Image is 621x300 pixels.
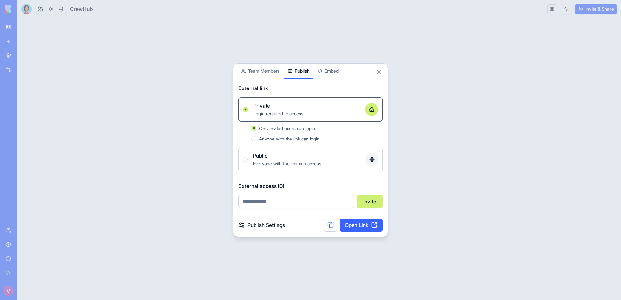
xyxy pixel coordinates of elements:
[251,136,256,141] button: Anyone with the link can login
[251,126,256,131] button: Only invited users can login
[259,126,315,131] span: Only invited users can login
[284,64,313,79] button: Publish
[238,182,383,190] span: External access (0)
[243,157,248,162] button: PublicEveryone with the link can access
[238,221,285,229] a: Publish Settings
[238,84,268,92] span: External link
[340,219,383,232] a: Open Link
[253,111,303,116] span: Login required to access
[237,64,284,79] button: Team Members
[253,152,267,160] span: Public
[259,136,320,141] span: Anyone with the link can login
[253,102,270,109] span: Private
[376,69,383,75] button: Close
[253,161,321,166] span: Everyone with the link can access
[357,195,383,208] button: Invite
[313,64,343,79] button: Embed
[243,107,248,112] button: PrivateLogin required to access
